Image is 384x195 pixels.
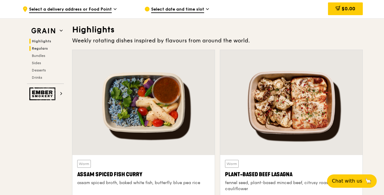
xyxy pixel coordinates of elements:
div: Plant-Based Beef Lasagna [225,170,358,179]
span: Select a delivery address or Food Point [29,6,112,13]
span: Chat with us [332,177,362,185]
div: assam spiced broth, baked white fish, butterfly blue pea rice [77,180,210,186]
span: Regulars [32,46,48,51]
div: Warm [77,160,91,168]
div: fennel seed, plant-based minced beef, citrusy roasted cauliflower [225,180,358,192]
button: Chat with us🦙 [327,174,377,188]
div: Warm [225,160,239,168]
span: Highlights [32,39,51,43]
span: Bundles [32,54,45,58]
div: Weekly rotating dishes inspired by flavours from around the world. [72,36,363,45]
span: Drinks [32,75,42,80]
h3: Highlights [72,24,363,35]
span: 🦙 [365,177,372,185]
span: Sides [32,61,41,65]
span: Desserts [32,68,46,72]
img: Grain web logo [29,25,57,36]
img: Ember Smokery web logo [29,88,57,100]
span: $0.00 [342,6,355,12]
div: Assam Spiced Fish Curry [77,170,210,179]
span: Select date and time slot [151,6,204,13]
